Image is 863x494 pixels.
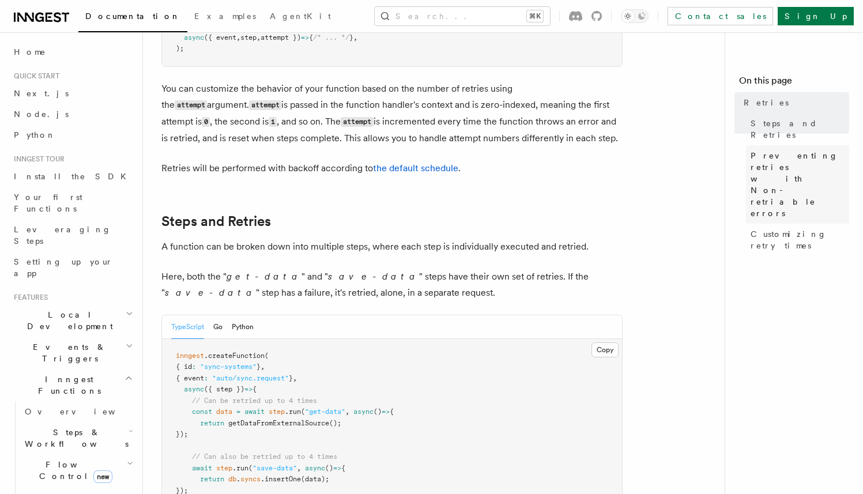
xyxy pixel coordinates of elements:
button: TypeScript [171,315,204,339]
a: Documentation [78,3,187,32]
span: : [204,374,208,382]
span: Events & Triggers [9,341,126,364]
span: (data); [301,475,329,483]
span: attempt }) [261,33,301,42]
span: , [257,33,261,42]
span: step [240,33,257,42]
code: 0 [202,117,210,127]
button: Local Development [9,304,135,337]
a: Retries [739,92,849,113]
a: Contact sales [668,7,773,25]
span: Quick start [9,71,59,81]
span: async [305,464,325,472]
span: async [184,33,204,42]
span: { id [176,363,192,371]
a: AgentKit [263,3,338,31]
a: Overview [20,401,135,422]
a: Setting up your app [9,251,135,284]
span: => [382,408,390,416]
span: => [244,385,253,393]
span: await [192,464,212,472]
span: Install the SDK [14,172,133,181]
span: async [353,408,374,416]
span: Flow Control [20,459,127,482]
span: , [345,408,349,416]
a: the default schedule [373,163,458,174]
span: { [309,33,313,42]
button: Go [213,315,223,339]
span: Inngest tour [9,154,65,164]
span: ( [301,408,305,416]
em: save-data [328,271,419,282]
button: Flow Controlnew [20,454,135,487]
span: "auto/sync.request" [212,374,289,382]
span: } [289,374,293,382]
span: data [216,408,232,416]
button: Copy [591,342,619,357]
code: 1 [269,117,277,127]
span: , [353,33,357,42]
p: Retries will be performed with backoff according to . [161,160,623,176]
em: save-data [165,287,256,298]
a: Python [9,125,135,145]
span: "sync-systems" [200,363,257,371]
a: Leveraging Steps [9,219,135,251]
span: { event [176,374,204,382]
span: await [244,408,265,416]
a: Next.js [9,83,135,104]
span: ({ step }) [204,385,244,393]
span: { [253,385,257,393]
button: Python [232,315,254,339]
span: step [269,408,285,416]
span: , [297,464,301,472]
span: (); [329,419,341,427]
span: Node.js [14,110,69,119]
a: Steps and Retries [746,113,849,145]
span: Retries [744,97,789,108]
button: Events & Triggers [9,337,135,369]
span: Leveraging Steps [14,225,111,246]
span: Examples [194,12,256,21]
span: return [200,475,224,483]
span: Overview [25,407,144,416]
code: attempt [341,117,373,127]
kbd: ⌘K [527,10,543,22]
span: getDataFromExternalSource [228,419,329,427]
span: . [236,475,240,483]
span: .insertOne [261,475,301,483]
a: Node.js [9,104,135,125]
code: attempt [249,100,281,110]
button: Steps & Workflows [20,422,135,454]
p: Here, both the " " and " " steps have their own set of retries. If the " " step has a failure, it... [161,269,623,301]
span: Steps & Workflows [20,427,129,450]
span: .run [285,408,301,416]
span: Home [14,46,46,58]
span: "save-data" [253,464,297,472]
span: AgentKit [270,12,331,21]
span: const [192,408,212,416]
span: : [192,363,196,371]
span: async [184,385,204,393]
span: ); [176,44,184,52]
span: db [228,475,236,483]
span: step [216,464,232,472]
span: , [293,374,297,382]
span: Next.js [14,89,69,98]
span: Documentation [85,12,180,21]
em: get-data [227,271,302,282]
span: // Can also be retried up to 4 times [192,452,337,461]
span: Customizing retry times [751,228,849,251]
a: Preventing retries with Non-retriable errors [746,145,849,224]
span: "get-data" [305,408,345,416]
span: Python [14,130,56,139]
span: Features [9,293,48,302]
span: }); [176,430,188,438]
span: , [236,33,240,42]
span: { [341,464,345,472]
span: } [349,33,353,42]
h4: On this page [739,74,849,92]
span: => [301,33,309,42]
span: , [261,363,265,371]
a: Examples [187,3,263,31]
span: () [374,408,382,416]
